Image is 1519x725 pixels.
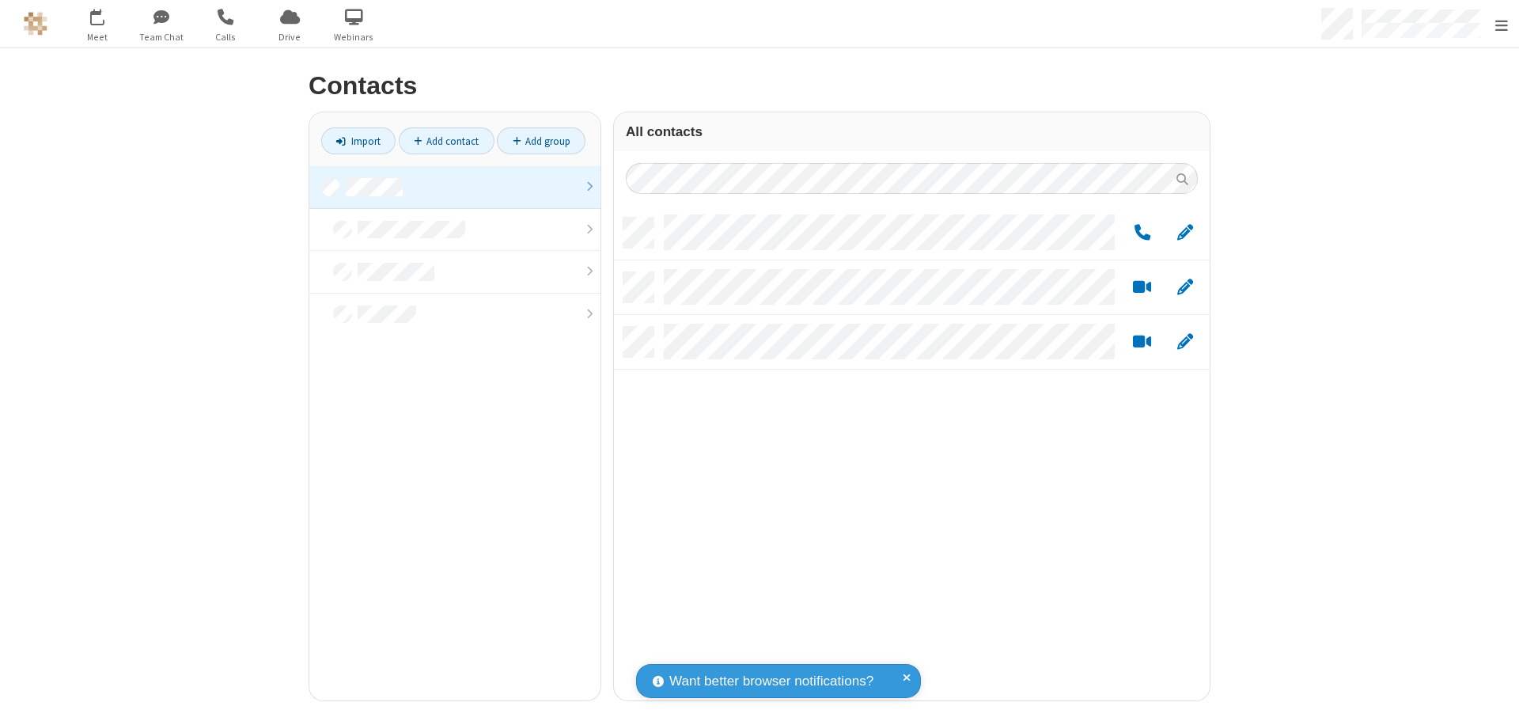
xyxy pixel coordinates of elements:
h2: Contacts [309,72,1210,100]
span: Meet [68,30,127,44]
img: QA Selenium DO NOT DELETE OR CHANGE [24,12,47,36]
button: Start a video meeting [1127,278,1157,298]
span: Webinars [324,30,384,44]
span: Team Chat [132,30,191,44]
a: Add contact [399,127,494,154]
div: 4 [101,9,112,21]
h3: All contacts [626,124,1198,139]
button: Start a video meeting [1127,332,1157,352]
button: Call by phone [1127,223,1157,243]
span: Want better browser notifications? [669,671,873,692]
button: Edit [1169,278,1200,298]
a: Add group [497,127,585,154]
a: Import [321,127,396,154]
span: Drive [260,30,320,44]
span: Calls [196,30,256,44]
button: Edit [1169,223,1200,243]
div: grid [614,206,1210,700]
button: Edit [1169,332,1200,352]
